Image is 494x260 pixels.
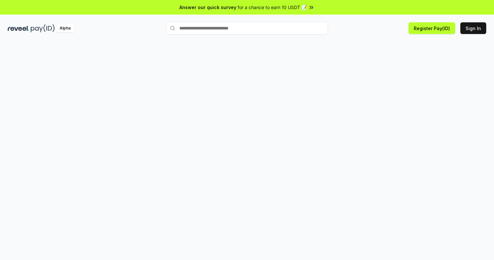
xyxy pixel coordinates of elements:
[8,24,29,32] img: reveel_dark
[238,4,307,11] span: for a chance to earn 10 USDT 📝
[56,24,74,32] div: Alpha
[31,24,55,32] img: pay_id
[460,22,486,34] button: Sign In
[179,4,236,11] span: Answer our quick survey
[409,22,455,34] button: Register Pay(ID)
